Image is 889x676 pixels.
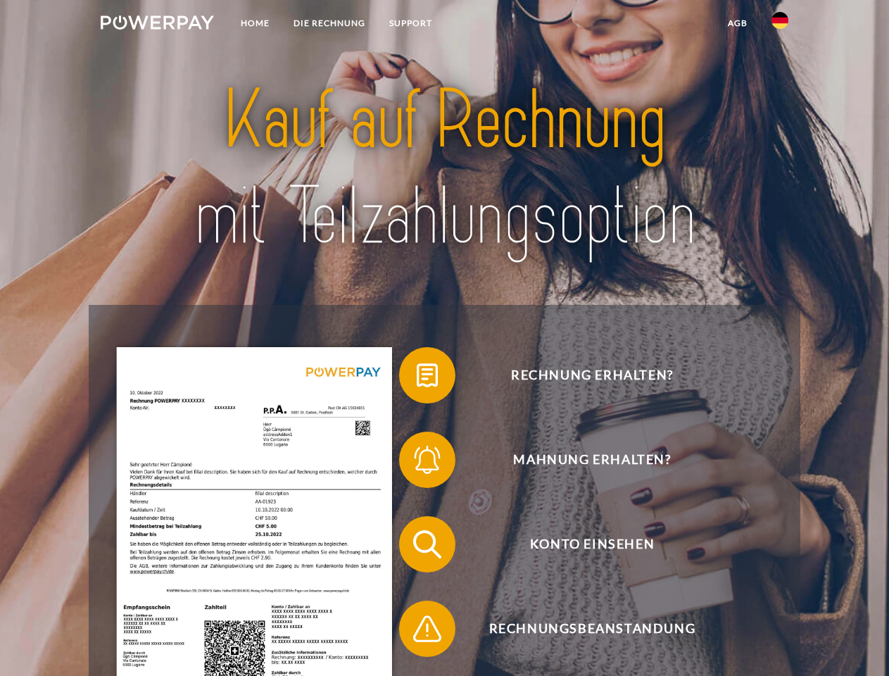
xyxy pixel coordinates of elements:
img: de [771,12,788,29]
span: Rechnungsbeanstandung [420,601,764,657]
span: Konto einsehen [420,516,764,572]
img: qb_bell.svg [410,442,445,477]
span: Mahnung erhalten? [420,432,764,488]
button: Rechnungsbeanstandung [399,601,765,657]
img: qb_warning.svg [410,611,445,646]
img: logo-powerpay-white.svg [101,15,214,30]
a: Home [229,11,282,36]
button: Konto einsehen [399,516,765,572]
img: qb_search.svg [410,527,445,562]
img: qb_bill.svg [410,358,445,393]
button: Rechnung erhalten? [399,347,765,403]
a: agb [716,11,759,36]
button: Mahnung erhalten? [399,432,765,488]
img: title-powerpay_de.svg [134,68,755,270]
a: DIE RECHNUNG [282,11,377,36]
span: Rechnung erhalten? [420,347,764,403]
a: SUPPORT [377,11,444,36]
